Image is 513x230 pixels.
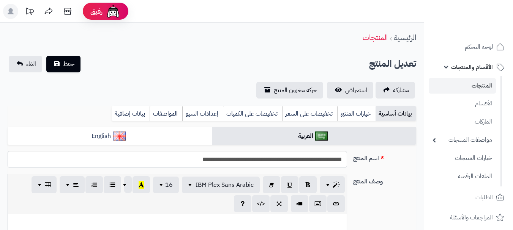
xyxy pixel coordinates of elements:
[451,62,493,72] span: الأقسام والمنتجات
[46,56,81,72] button: حفظ
[429,78,496,94] a: المنتجات
[315,131,328,141] img: العربية
[429,188,508,207] a: الطلبات
[369,56,416,72] h2: تعديل المنتج
[429,114,496,130] a: الماركات
[376,106,416,121] a: بيانات أساسية
[20,4,39,21] a: تحديثات المنصة
[450,212,493,223] span: المراجعات والأسئلة
[429,208,508,227] a: المراجعات والأسئلة
[363,32,388,43] a: المنتجات
[350,174,419,186] label: وصف المنتج
[475,192,493,203] span: الطلبات
[429,168,496,185] a: الملفات الرقمية
[63,59,74,69] span: حفظ
[223,106,282,121] a: تخفيضات على الكميات
[429,95,496,112] a: الأقسام
[150,106,182,121] a: المواصفات
[90,7,103,16] span: رفيق
[376,82,415,99] a: مشاركه
[429,132,496,148] a: مواصفات المنتجات
[350,151,419,163] label: اسم المنتج
[256,82,323,99] a: حركة مخزون المنتج
[8,127,212,146] a: English
[345,86,367,95] span: استعراض
[429,150,496,166] a: خيارات المنتجات
[461,9,506,25] img: logo-2.png
[112,106,150,121] a: بيانات إضافية
[113,131,126,141] img: English
[337,106,376,121] a: خيارات المنتج
[9,56,42,72] a: الغاء
[182,177,260,193] button: IBM Plex Sans Arabic
[327,82,373,99] a: استعراض
[182,106,223,121] a: إعدادات السيو
[106,4,121,19] img: ai-face.png
[394,32,416,43] a: الرئيسية
[429,38,508,56] a: لوحة التحكم
[282,106,337,121] a: تخفيضات على السعر
[274,86,317,95] span: حركة مخزون المنتج
[165,180,173,189] span: 16
[196,180,254,189] span: IBM Plex Sans Arabic
[393,86,409,95] span: مشاركه
[153,177,179,193] button: 16
[212,127,416,146] a: العربية
[26,59,36,69] span: الغاء
[465,42,493,52] span: لوحة التحكم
